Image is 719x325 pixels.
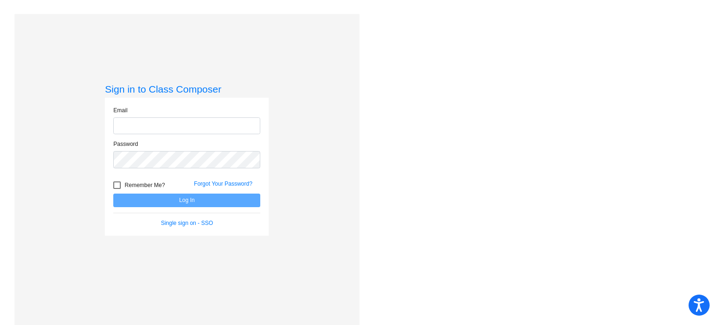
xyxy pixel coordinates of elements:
[194,181,252,187] a: Forgot Your Password?
[113,194,260,207] button: Log In
[125,180,165,191] span: Remember Me?
[105,83,269,95] h3: Sign in to Class Composer
[161,220,213,226] a: Single sign on - SSO
[113,106,127,115] label: Email
[113,140,138,148] label: Password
